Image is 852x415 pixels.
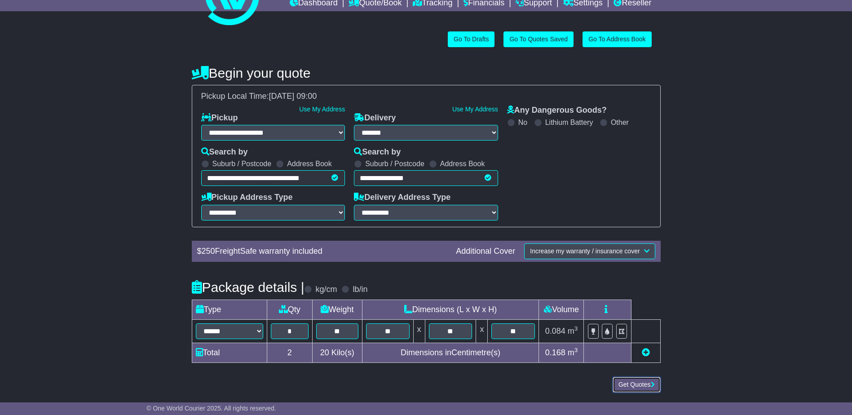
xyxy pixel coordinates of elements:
a: Go To Drafts [448,31,494,47]
h4: Begin your quote [192,66,661,80]
td: x [476,319,488,343]
span: © One World Courier 2025. All rights reserved. [146,405,276,412]
a: Go To Quotes Saved [503,31,574,47]
td: Dimensions (L x W x H) [362,300,539,319]
button: Increase my warranty / insurance cover [524,243,655,259]
label: Delivery Address Type [354,193,450,203]
label: Suburb / Postcode [365,159,424,168]
button: Get Quotes [613,377,661,393]
label: kg/cm [315,285,337,295]
span: Increase my warranty / insurance cover [530,247,640,255]
label: Lithium Battery [545,118,593,127]
span: 0.084 [545,327,565,336]
label: Delivery [354,113,396,123]
h4: Package details | [192,280,305,295]
td: Qty [267,300,312,319]
label: Address Book [440,159,485,168]
td: Volume [539,300,584,319]
span: m [568,327,578,336]
div: $ FreightSafe warranty included [193,247,452,256]
div: Pickup Local Time: [197,92,656,102]
a: Go To Address Book [583,31,651,47]
sup: 3 [574,325,578,332]
span: 250 [202,247,215,256]
td: Kilo(s) [312,343,362,362]
td: Weight [312,300,362,319]
label: Pickup Address Type [201,193,293,203]
span: 20 [320,348,329,357]
a: Add new item [642,348,650,357]
span: m [568,348,578,357]
sup: 3 [574,347,578,353]
label: lb/in [353,285,367,295]
span: [DATE] 09:00 [269,92,317,101]
label: No [518,118,527,127]
td: x [413,319,425,343]
div: Additional Cover [451,247,520,256]
label: Search by [354,147,401,157]
label: Address Book [287,159,332,168]
label: Suburb / Postcode [212,159,272,168]
label: Search by [201,147,248,157]
td: Dimensions in Centimetre(s) [362,343,539,362]
label: Any Dangerous Goods? [507,106,607,115]
td: Type [192,300,267,319]
label: Pickup [201,113,238,123]
a: Use My Address [299,106,345,113]
label: Other [611,118,629,127]
a: Use My Address [452,106,498,113]
span: 0.168 [545,348,565,357]
td: 2 [267,343,312,362]
td: Total [192,343,267,362]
